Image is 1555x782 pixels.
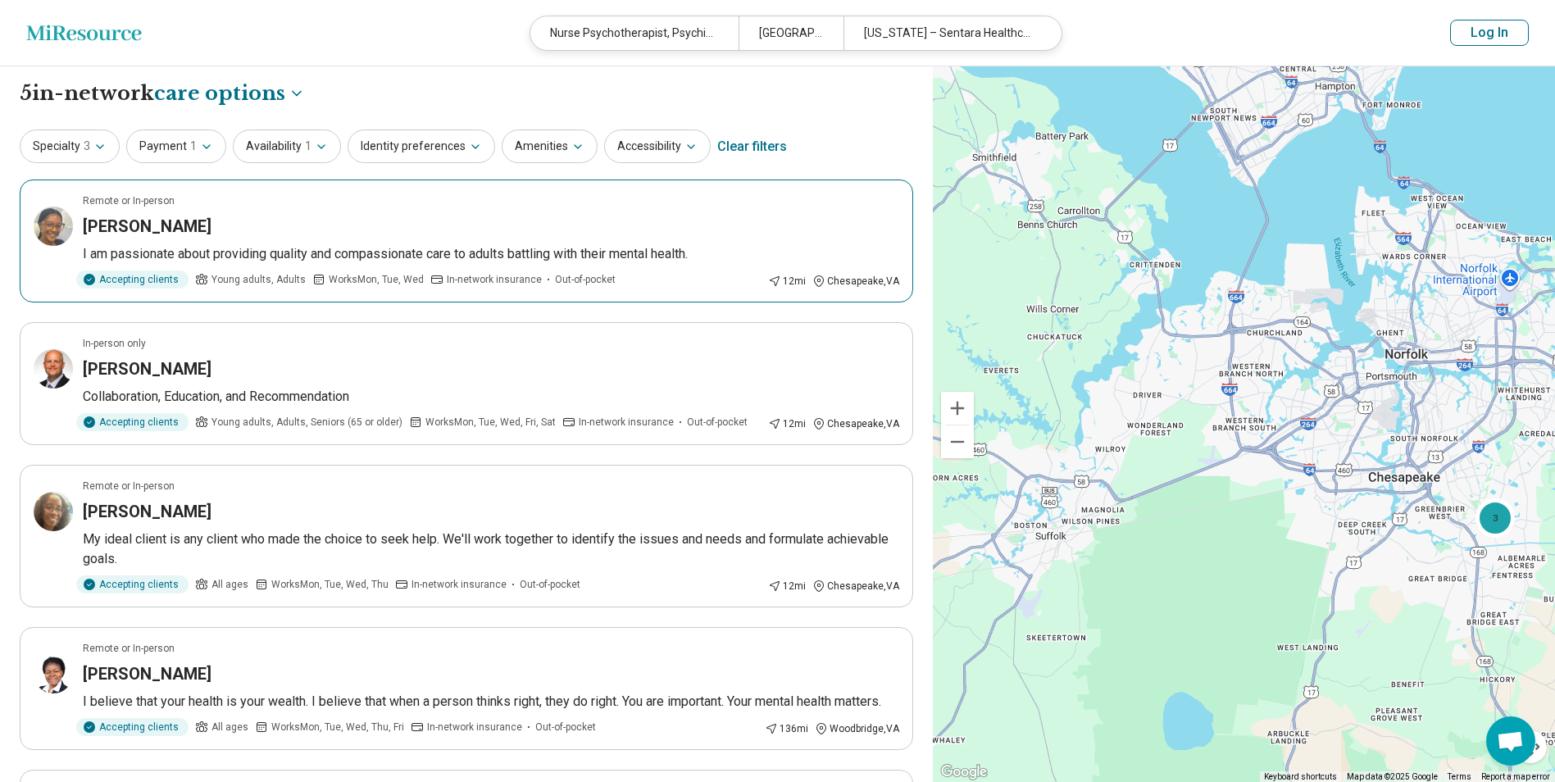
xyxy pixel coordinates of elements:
p: Remote or In-person [83,479,175,493]
h3: [PERSON_NAME] [83,662,211,685]
h3: [PERSON_NAME] [83,215,211,238]
p: Collaboration, Education, and Recommendation [83,387,899,407]
button: Payment1 [126,130,226,163]
a: Terms (opens in new tab) [1448,772,1471,781]
p: In-person only [83,336,146,351]
div: 12 mi [768,416,806,431]
p: I am passionate about providing quality and compassionate care to adults battling with their ment... [83,244,899,264]
p: My ideal client is any client who made the choice to seek help. We'll work together to identify t... [83,530,899,569]
span: Works Mon, Tue, Wed, Fri, Sat [425,415,556,430]
button: Specialty3 [20,130,120,163]
div: [GEOGRAPHIC_DATA], VA 23321 [739,16,843,50]
div: 12 mi [768,274,806,289]
span: 1 [190,138,197,155]
button: Identity preferences [348,130,495,163]
div: Chesapeake , VA [812,579,899,593]
div: Nurse Psychotherapist, Psychiatric Nurse, Psychiatric Nurse Practitioner [530,16,739,50]
span: Works Mon, Tue, Wed, Thu [271,577,389,592]
button: Zoom in [941,392,974,425]
h3: [PERSON_NAME] [83,357,211,380]
div: 3 [1475,498,1515,538]
span: Out-of-pocket [535,720,596,734]
div: 136 mi [765,721,808,736]
span: Out-of-pocket [687,415,748,430]
span: Works Mon, Tue, Wed [329,272,424,287]
span: Map data ©2025 Google [1347,772,1438,781]
h3: [PERSON_NAME] [83,500,211,523]
p: Remote or In-person [83,193,175,208]
span: 3 [84,138,90,155]
span: All ages [211,577,248,592]
button: Care options [154,80,305,107]
div: Accepting clients [76,413,189,431]
div: Clear filters [717,127,787,166]
span: In-network insurance [411,577,507,592]
div: Open chat [1486,716,1535,766]
button: Amenities [502,130,598,163]
p: I believe that your health is your wealth. I believe that when a person thinks right, they do rig... [83,692,899,712]
a: Report a map error [1481,772,1550,781]
div: Accepting clients [76,271,189,289]
div: [US_STATE] – Sentara Healthcare [843,16,1052,50]
span: Out-of-pocket [520,577,580,592]
div: Woodbridge , VA [815,721,899,736]
div: Accepting clients [76,718,189,736]
div: Chesapeake , VA [812,274,899,289]
h1: 5 in-network [20,80,305,107]
button: Availability1 [233,130,341,163]
span: Young adults, Adults [211,272,306,287]
button: Accessibility [604,130,711,163]
div: Chesapeake , VA [812,416,899,431]
span: Out-of-pocket [555,272,616,287]
span: In-network insurance [427,720,522,734]
button: Log In [1450,20,1529,46]
span: All ages [211,720,248,734]
span: care options [154,80,285,107]
span: In-network insurance [579,415,674,430]
button: Zoom out [941,425,974,458]
div: Accepting clients [76,575,189,593]
span: Works Mon, Tue, Wed, Thu, Fri [271,720,404,734]
span: 1 [305,138,311,155]
div: 12 mi [768,579,806,593]
p: Remote or In-person [83,641,175,656]
span: Young adults, Adults, Seniors (65 or older) [211,415,402,430]
span: In-network insurance [447,272,542,287]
